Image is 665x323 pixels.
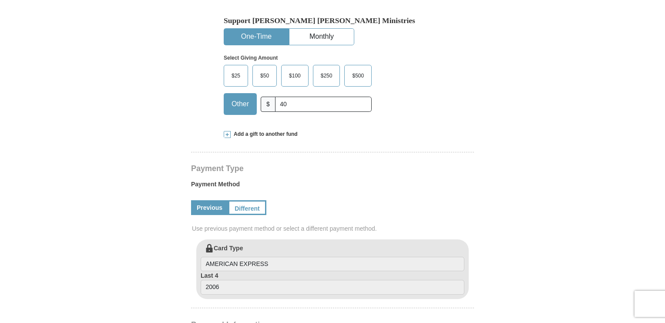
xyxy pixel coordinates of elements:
label: Card Type [201,244,464,272]
label: Last 4 [201,271,464,295]
input: Other Amount [275,97,372,112]
a: Different [228,200,266,215]
span: Add a gift to another fund [231,131,298,138]
h4: Payment Type [191,165,474,172]
span: $100 [285,69,305,82]
span: $250 [316,69,337,82]
label: Payment Method [191,180,474,193]
span: $50 [256,69,273,82]
input: Last 4 [201,280,464,295]
a: Previous [191,200,228,215]
button: Monthly [289,29,354,45]
button: One-Time [224,29,289,45]
span: Other [227,98,253,111]
strong: Select Giving Amount [224,55,278,61]
span: $500 [348,69,368,82]
input: Card Type [201,257,464,272]
span: $25 [227,69,245,82]
span: Use previous payment method or select a different payment method. [192,224,475,233]
h5: Support [PERSON_NAME] [PERSON_NAME] Ministries [224,16,441,25]
span: $ [261,97,275,112]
